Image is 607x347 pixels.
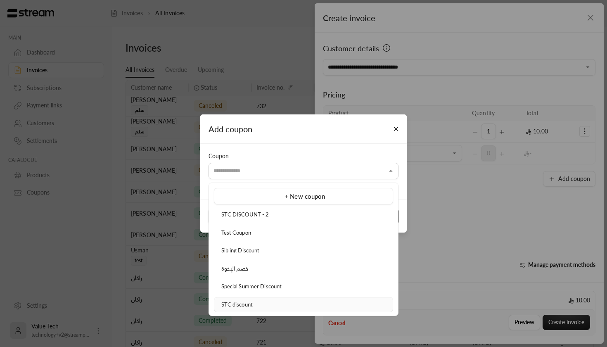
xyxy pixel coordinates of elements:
[221,247,260,254] span: Sibling Discount
[389,122,403,136] button: Close
[221,265,249,272] span: خصم الإخوة
[221,301,253,308] span: STC discount
[209,124,252,134] span: Add coupon
[221,211,269,218] span: STC DISCOUNT - 2
[386,166,396,176] button: Close
[209,152,398,160] div: Coupon
[285,193,325,200] span: + New coupon
[221,229,251,236] span: Test Coupon
[221,283,282,290] span: Special Summer Discount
